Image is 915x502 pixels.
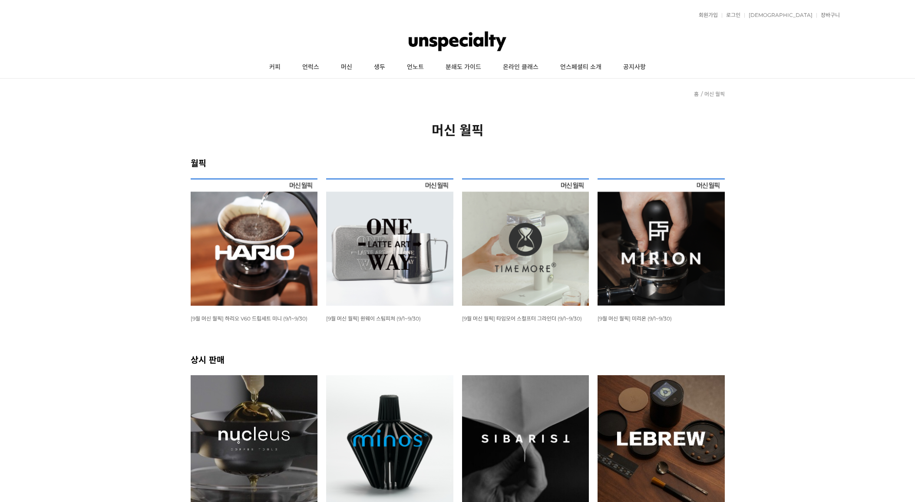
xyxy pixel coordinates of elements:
img: 9월 머신 월픽 미리온 [598,178,725,306]
h2: 월픽 [191,156,725,169]
a: 로그인 [722,13,740,18]
a: 생두 [363,56,396,78]
a: [9월 머신 월픽] 미리온 (9/1~9/30) [598,315,672,322]
a: 공지사항 [612,56,657,78]
a: [9월 머신 월픽] 원웨이 스팀피쳐 (9/1~9/30) [326,315,421,322]
a: [9월 머신 월픽] 하리오 V60 드립세트 미니 (9/1~9/30) [191,315,307,322]
img: 언스페셜티 몰 [409,28,506,54]
a: 온라인 클래스 [492,56,549,78]
img: 9월 머신 월픽 타임모어 스컬프터 [462,178,589,306]
h2: 상시 판매 [191,353,725,366]
a: 회원가입 [694,13,718,18]
a: [DEMOGRAPHIC_DATA] [744,13,813,18]
img: 9월 머신 월픽 하리오 V60 드립세트 미니 [191,178,318,306]
a: 홈 [694,91,699,97]
a: 언스페셜티 소개 [549,56,612,78]
a: 언럭스 [291,56,330,78]
a: 장바구니 [816,13,840,18]
a: [9월 머신 월픽] 타임모어 스컬프터 그라인더 (9/1~9/30) [462,315,582,322]
a: 언노트 [396,56,435,78]
h2: 머신 월픽 [191,120,725,139]
a: 머신 월픽 [704,91,725,97]
a: 분쇄도 가이드 [435,56,492,78]
img: 9월 머신 월픽 원웨이 스팀피쳐 [326,178,453,306]
a: 커피 [258,56,291,78]
a: 머신 [330,56,363,78]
